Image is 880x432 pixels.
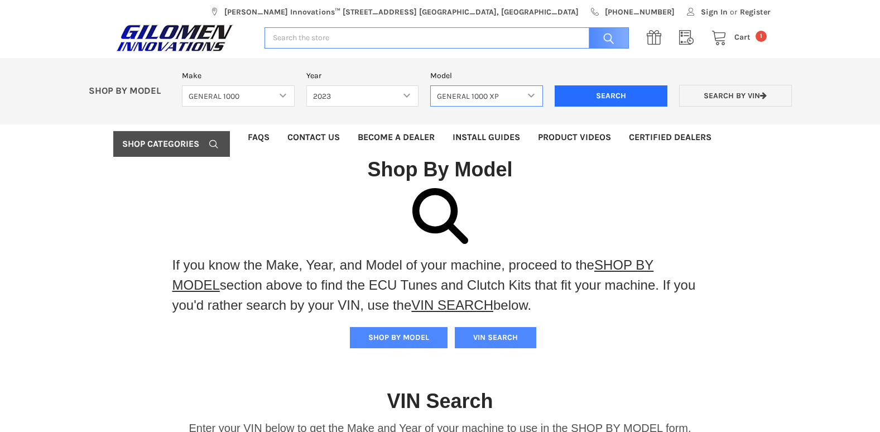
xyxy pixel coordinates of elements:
[605,6,675,18] span: [PHONE_NUMBER]
[182,70,295,81] label: Make
[350,327,448,348] button: SHOP BY MODEL
[411,297,493,313] a: VIN SEARCH
[172,257,654,292] a: SHOP BY MODEL
[265,27,628,49] input: Search the store
[620,124,720,150] a: Certified Dealers
[113,157,766,182] h1: Shop By Model
[239,124,278,150] a: FAQs
[455,327,536,348] button: VIN SEARCH
[734,32,751,42] span: Cart
[705,31,767,45] a: Cart 1
[387,388,493,414] h1: VIN Search
[555,85,667,107] input: Search
[113,24,253,52] a: GILOMEN INNOVATIONS
[583,27,629,49] input: Search
[113,131,229,157] a: Shop Categories
[444,124,529,150] a: Install Guides
[701,6,728,18] span: Sign In
[349,124,444,150] a: Become a Dealer
[172,255,708,315] p: If you know the Make, Year, and Model of your machine, proceed to the section above to find the E...
[113,24,236,52] img: GILOMEN INNOVATIONS
[679,85,792,107] a: Search by VIN
[83,85,176,97] p: SHOP BY MODEL
[430,70,543,81] label: Model
[306,70,419,81] label: Year
[529,124,620,150] a: Product Videos
[756,31,767,42] span: 1
[278,124,349,150] a: Contact Us
[224,6,579,18] span: [PERSON_NAME] Innovations™ [STREET_ADDRESS] [GEOGRAPHIC_DATA], [GEOGRAPHIC_DATA]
